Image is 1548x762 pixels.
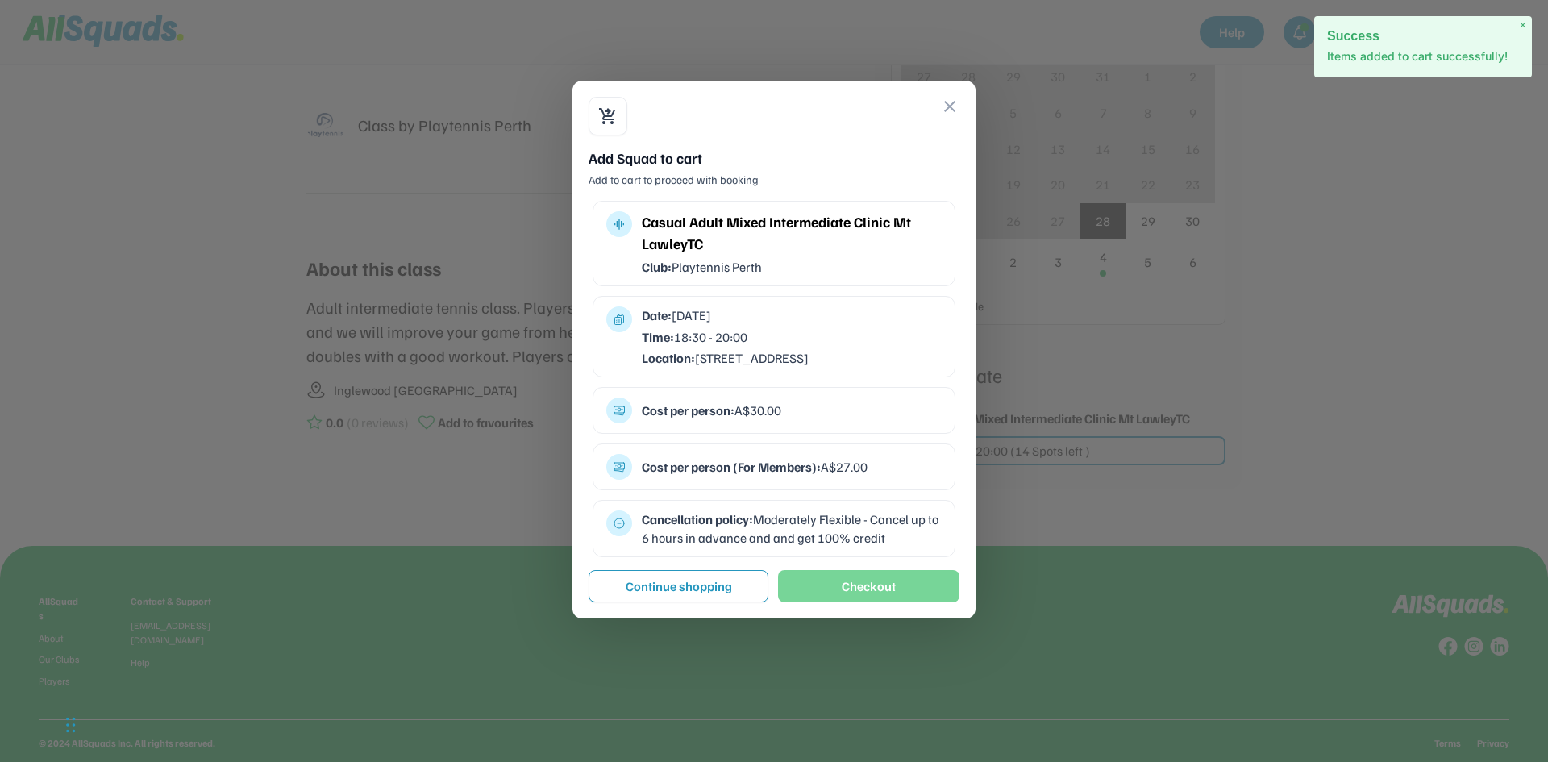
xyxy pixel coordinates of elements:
div: 18:30 - 20:00 [642,328,942,346]
strong: Location: [642,350,695,366]
div: Add to cart to proceed with booking [589,172,959,188]
strong: Date: [642,307,672,323]
div: [STREET_ADDRESS] [642,349,942,367]
button: shopping_cart_checkout [598,106,618,126]
p: Items added to cart successfully! [1327,48,1519,65]
div: [DATE] [642,306,942,324]
div: Casual Adult Mixed Intermediate Clinic Mt LawleyTC [642,211,942,255]
div: Moderately Flexible - Cancel up to 6 hours in advance and and get 100% credit [642,510,942,547]
div: A$27.00 [642,458,942,476]
span: × [1520,19,1526,32]
div: Playtennis Perth [642,258,942,276]
strong: Cancellation policy: [642,511,753,527]
button: Checkout [778,570,959,602]
div: A$30.00 [642,402,942,419]
div: Add Squad to cart [589,148,959,169]
button: multitrack_audio [613,218,626,231]
strong: Cost per person (For Members): [642,459,821,475]
strong: Time: [642,329,674,345]
h2: Success [1327,29,1519,43]
strong: Club: [642,259,672,275]
strong: Cost per person: [642,402,734,418]
button: Continue shopping [589,570,768,602]
button: close [940,97,959,116]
